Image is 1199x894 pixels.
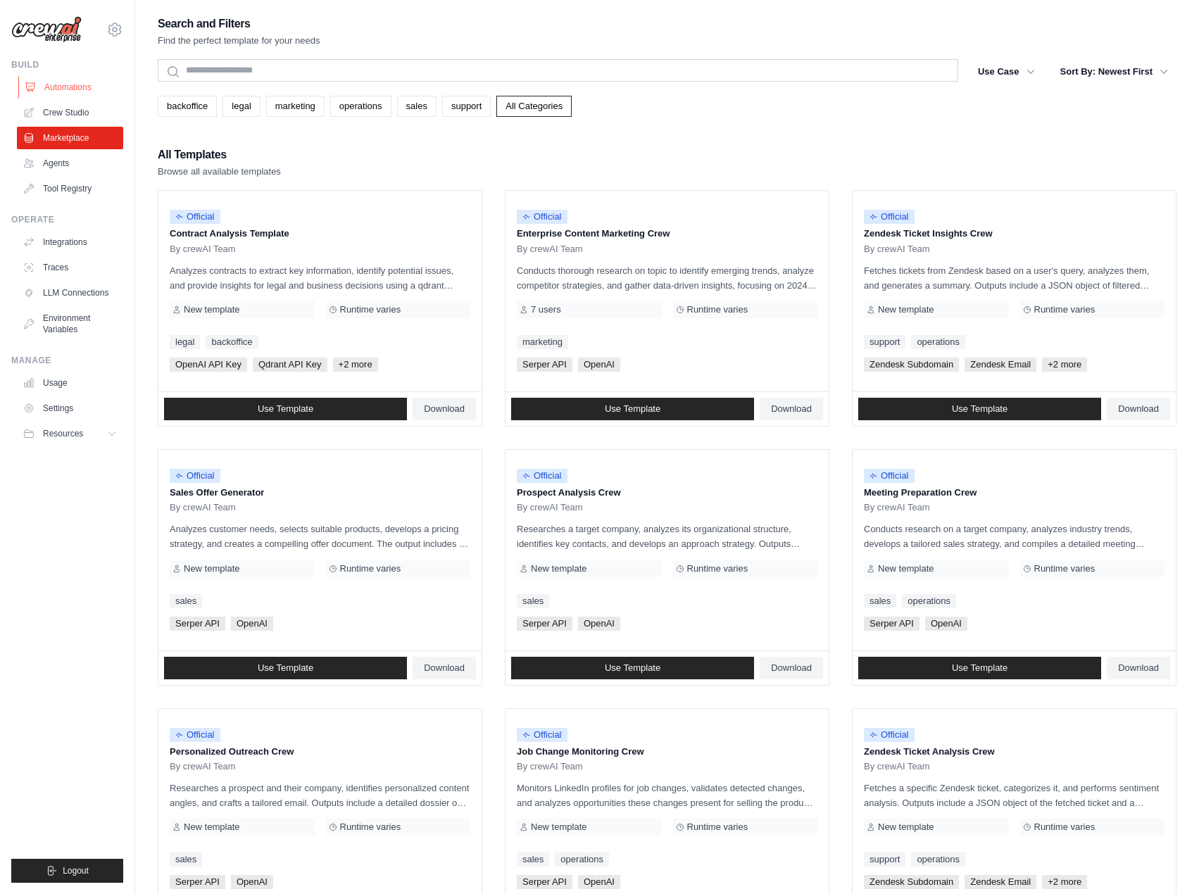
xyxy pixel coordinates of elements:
[605,403,660,415] span: Use Template
[1034,563,1096,574] span: Runtime varies
[965,358,1036,372] span: Zendesk Email
[605,662,660,674] span: Use Template
[170,469,220,483] span: Official
[952,662,1007,674] span: Use Template
[925,617,967,631] span: OpenAI
[864,594,896,608] a: sales
[517,761,583,772] span: By crewAI Team
[164,398,407,420] a: Use Template
[878,821,934,833] span: New template
[1042,875,1087,889] span: +2 more
[158,14,320,34] h2: Search and Filters
[1034,821,1096,833] span: Runtime varies
[578,875,620,889] span: OpenAI
[517,210,567,224] span: Official
[864,852,905,867] a: support
[911,852,965,867] a: operations
[170,761,236,772] span: By crewAI Team
[517,617,572,631] span: Serper API
[424,403,465,415] span: Download
[517,875,572,889] span: Serper API
[231,875,273,889] span: OpenAI
[864,210,915,224] span: Official
[17,372,123,394] a: Usage
[517,486,817,500] p: Prospect Analysis Crew
[965,875,1036,889] span: Zendesk Email
[1118,662,1159,674] span: Download
[858,398,1101,420] a: Use Template
[170,486,470,500] p: Sales Offer Generator
[340,563,401,574] span: Runtime varies
[517,502,583,513] span: By crewAI Team
[158,145,281,165] h2: All Templates
[687,563,748,574] span: Runtime varies
[184,563,239,574] span: New template
[17,422,123,445] button: Resources
[17,231,123,253] a: Integrations
[222,96,260,117] a: legal
[397,96,437,117] a: sales
[858,657,1101,679] a: Use Template
[531,821,586,833] span: New template
[413,398,476,420] a: Download
[18,76,125,99] a: Automations
[864,335,905,349] a: support
[17,101,123,124] a: Crew Studio
[517,335,568,349] a: marketing
[17,152,123,175] a: Agents
[158,34,320,48] p: Find the perfect template for your needs
[578,358,620,372] span: OpenAI
[11,16,82,43] img: Logo
[1052,59,1176,84] button: Sort By: Newest First
[170,358,247,372] span: OpenAI API Key
[687,821,748,833] span: Runtime varies
[578,617,620,631] span: OpenAI
[424,662,465,674] span: Download
[170,210,220,224] span: Official
[158,96,217,117] a: backoffice
[206,335,258,349] a: backoffice
[333,358,378,372] span: +2 more
[164,657,407,679] a: Use Template
[687,304,748,315] span: Runtime varies
[760,657,823,679] a: Download
[63,865,89,876] span: Logout
[11,59,123,70] div: Build
[170,244,236,255] span: By crewAI Team
[11,355,123,366] div: Manage
[517,781,817,810] p: Monitors LinkedIn profiles for job changes, validates detected changes, and analyzes opportunitie...
[184,821,239,833] span: New template
[531,304,561,315] span: 7 users
[258,662,313,674] span: Use Template
[864,469,915,483] span: Official
[170,728,220,742] span: Official
[878,563,934,574] span: New template
[11,214,123,225] div: Operate
[184,304,239,315] span: New template
[1042,358,1087,372] span: +2 more
[1034,304,1096,315] span: Runtime varies
[170,522,470,551] p: Analyzes customer needs, selects suitable products, develops a pricing strategy, and creates a co...
[17,397,123,420] a: Settings
[771,403,812,415] span: Download
[864,761,930,772] span: By crewAI Team
[517,728,567,742] span: Official
[442,96,491,117] a: support
[864,522,1165,551] p: Conducts research on a target company, analyzes industry trends, develops a tailored sales strate...
[170,263,470,293] p: Analyzes contracts to extract key information, identify potential issues, and provide insights fo...
[170,227,470,241] p: Contract Analysis Template
[17,127,123,149] a: Marketplace
[864,486,1165,500] p: Meeting Preparation Crew
[340,304,401,315] span: Runtime varies
[17,282,123,304] a: LLM Connections
[864,263,1165,293] p: Fetches tickets from Zendesk based on a user's query, analyzes them, and generates a summary. Out...
[771,662,812,674] span: Download
[17,307,123,341] a: Environment Variables
[531,563,586,574] span: New template
[1107,398,1170,420] a: Download
[170,781,470,810] p: Researches a prospect and their company, identifies personalized content angles, and crafts a tai...
[517,469,567,483] span: Official
[517,263,817,293] p: Conducts thorough research on topic to identify emerging trends, analyze competitor strategies, a...
[902,594,956,608] a: operations
[413,657,476,679] a: Download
